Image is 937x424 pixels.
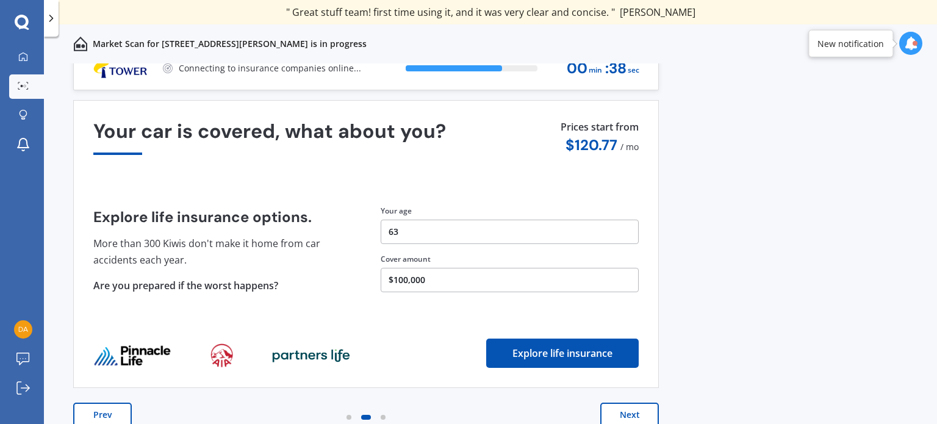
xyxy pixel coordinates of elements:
[93,235,351,268] p: More than 300 Kiwis don't make it home from car accidents each year.
[84,58,157,79] img: Logo_4
[620,141,639,153] span: / mo
[93,279,278,292] span: Are you prepared if the worst happens?
[381,268,639,292] button: $100,000
[565,135,617,154] span: $ 120.77
[817,37,884,49] div: New notification
[73,37,88,51] img: home-and-contents.b802091223b8502ef2dd.svg
[286,6,695,18] div: " Great stuff team! first time using it, and it was very clear and concise. "
[179,62,361,74] p: Connecting to insurance companies online...
[561,120,639,137] p: Prices start from
[628,62,639,79] span: sec
[620,5,695,19] span: [PERSON_NAME]
[605,60,626,77] span: : 38
[486,339,639,368] button: Explore life insurance
[381,254,639,265] div: Cover amount
[93,120,639,155] div: Your car is covered, what about you?
[93,209,351,226] h4: Explore life insurance options.
[272,348,350,363] img: life_provider_logo_2
[93,38,367,50] p: Market Scan for [STREET_ADDRESS][PERSON_NAME] is in progress
[93,345,171,367] img: life_provider_logo_0
[381,206,639,217] div: Your age
[210,343,233,368] img: life_provider_logo_1
[381,220,639,244] button: 63
[589,62,602,79] span: min
[14,320,32,339] img: 503f59c9bf4d857eba32b04a89a137e7
[567,60,587,77] span: 00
